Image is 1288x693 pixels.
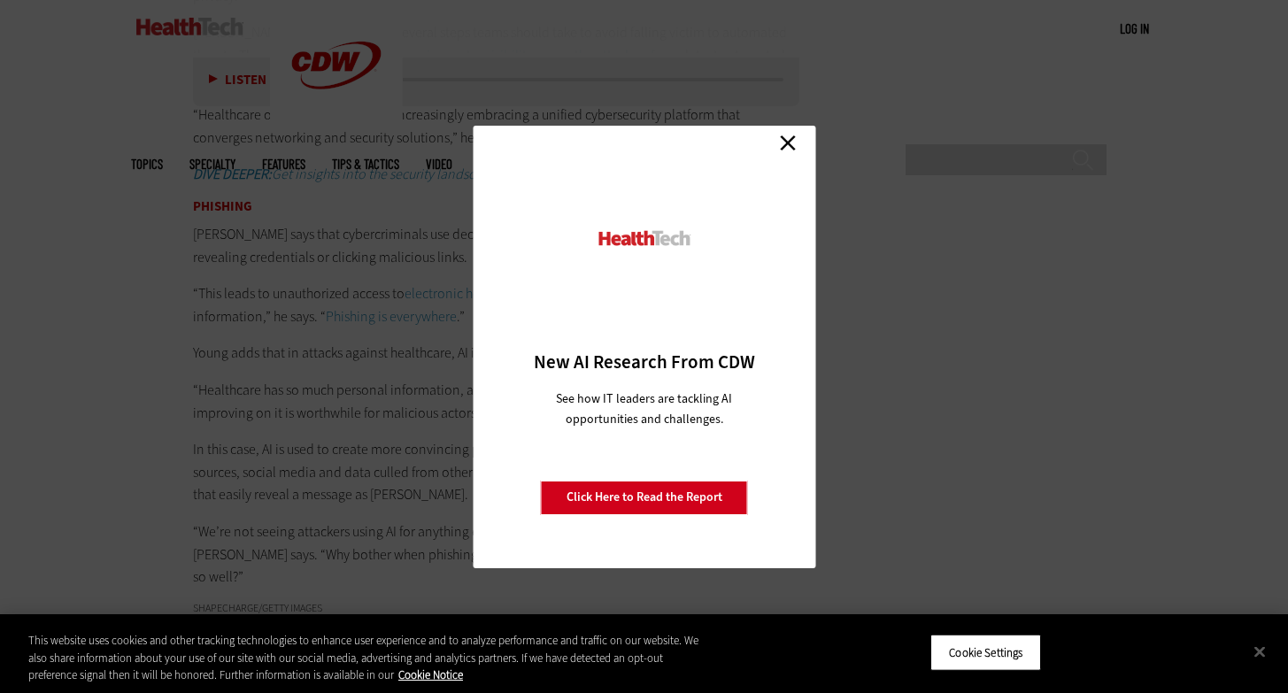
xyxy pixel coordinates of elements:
a: Click Here to Read the Report [541,481,748,514]
button: Close [1240,632,1279,671]
button: Cookie Settings [930,634,1041,671]
a: More information about your privacy [398,667,463,682]
a: Close [775,130,801,157]
h3: New AI Research From CDW [504,350,784,374]
img: HealthTech_0.png [596,229,692,248]
p: See how IT leaders are tackling AI opportunities and challenges. [535,389,753,429]
div: This website uses cookies and other tracking technologies to enhance user experience and to analy... [28,632,708,684]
